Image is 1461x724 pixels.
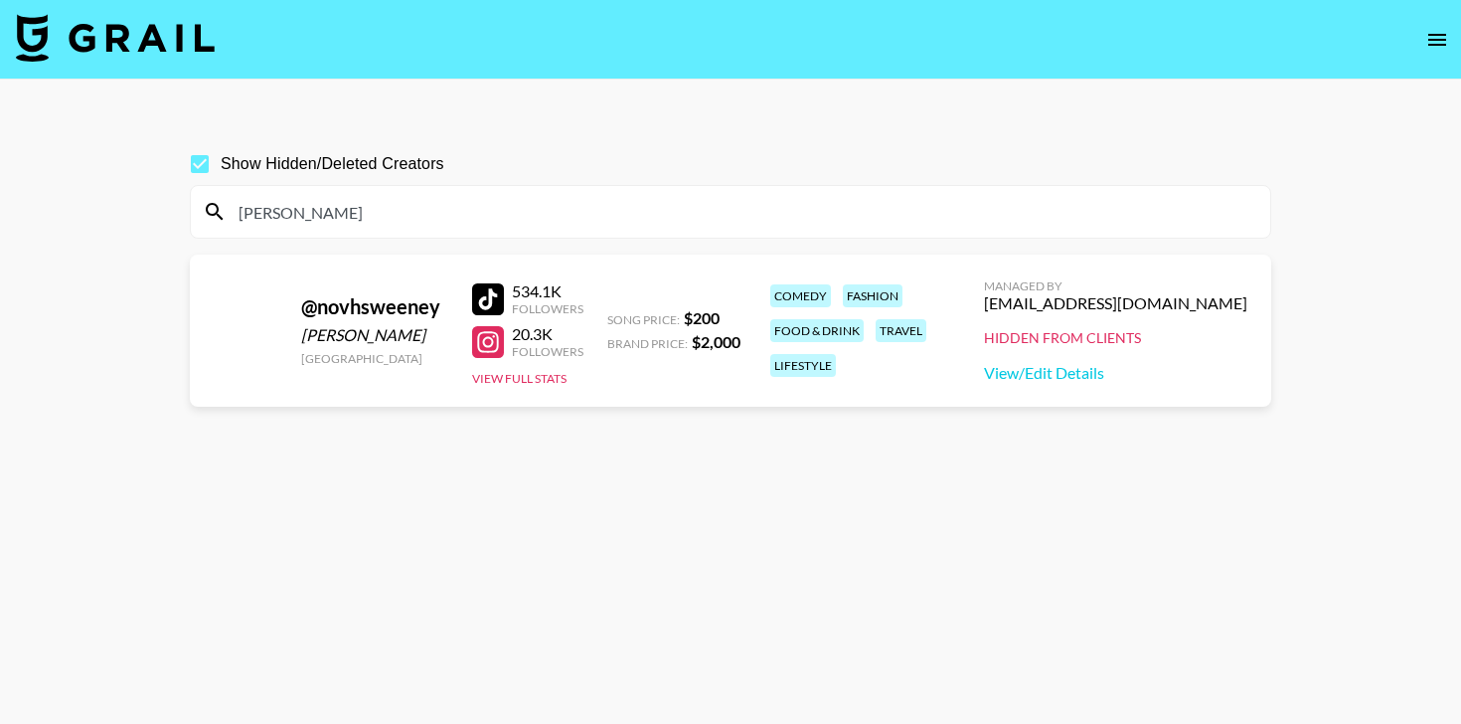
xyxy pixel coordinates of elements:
[472,371,567,386] button: View Full Stats
[512,301,583,316] div: Followers
[512,324,583,344] div: 20.3K
[607,312,680,327] span: Song Price:
[1417,20,1457,60] button: open drawer
[770,284,831,307] div: comedy
[876,319,926,342] div: travel
[227,196,1258,228] input: Search by User Name
[221,152,444,176] span: Show Hidden/Deleted Creators
[684,308,720,327] strong: $ 200
[770,354,836,377] div: lifestyle
[984,278,1247,293] div: Managed By
[16,14,215,62] img: Grail Talent
[984,363,1247,383] a: View/Edit Details
[984,329,1247,347] div: Hidden from Clients
[607,336,688,351] span: Brand Price:
[301,294,448,319] div: @ novhsweeney
[301,351,448,366] div: [GEOGRAPHIC_DATA]
[984,293,1247,313] div: [EMAIL_ADDRESS][DOMAIN_NAME]
[512,281,583,301] div: 534.1K
[692,332,740,351] strong: $ 2,000
[770,319,864,342] div: food & drink
[301,325,448,345] div: [PERSON_NAME]
[843,284,902,307] div: fashion
[512,344,583,359] div: Followers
